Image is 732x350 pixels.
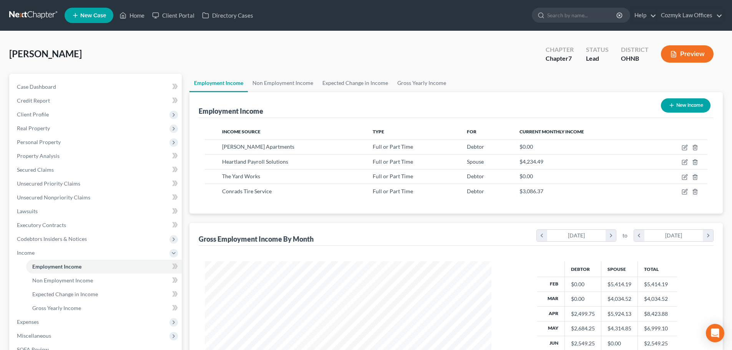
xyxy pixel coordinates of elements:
[17,236,87,242] span: Codebtors Insiders & Notices
[373,129,384,134] span: Type
[638,261,677,277] th: Total
[601,261,638,277] th: Spouse
[520,158,543,165] span: $4,234.49
[467,188,484,194] span: Debtor
[467,129,476,134] span: For
[606,230,616,241] i: chevron_right
[547,230,606,241] div: [DATE]
[571,340,595,347] div: $2,549.25
[17,180,80,187] span: Unsecured Priority Claims
[661,45,714,63] button: Preview
[189,74,248,92] a: Employment Income
[222,173,260,179] span: The Yard Works
[546,45,574,54] div: Chapter
[26,301,182,315] a: Gross Yearly Income
[17,153,60,159] span: Property Analysis
[17,83,56,90] span: Case Dashboard
[638,321,677,336] td: $6,999.10
[467,158,484,165] span: Spouse
[11,94,182,108] a: Credit Report
[638,277,677,292] td: $5,414.19
[537,307,565,321] th: Apr
[571,295,595,303] div: $0.00
[26,274,182,287] a: Non Employment Income
[537,277,565,292] th: Feb
[622,232,627,239] span: to
[537,230,547,241] i: chevron_left
[568,55,572,62] span: 7
[467,143,484,150] span: Debtor
[621,54,649,63] div: OHNB
[17,125,50,131] span: Real Property
[644,230,703,241] div: [DATE]
[373,173,413,179] span: Full or Part Time
[17,166,54,173] span: Secured Claims
[148,8,198,22] a: Client Portal
[116,8,148,22] a: Home
[11,163,182,177] a: Secured Claims
[706,324,724,342] div: Open Intercom Messenger
[546,54,574,63] div: Chapter
[520,188,543,194] span: $3,086.37
[661,98,710,113] button: New Income
[222,188,272,194] span: Conrads Tire Service
[199,234,314,244] div: Gross Employment Income By Month
[11,204,182,218] a: Lawsuits
[222,158,288,165] span: Heartland Payroll Solutions
[26,260,182,274] a: Employment Income
[26,287,182,301] a: Expected Change in Income
[537,321,565,336] th: May
[608,310,631,318] div: $5,924.13
[565,261,601,277] th: Debtor
[586,45,609,54] div: Status
[198,8,257,22] a: Directory Cases
[222,143,294,150] span: [PERSON_NAME] Apartments
[17,97,50,104] span: Credit Report
[703,230,713,241] i: chevron_right
[520,173,533,179] span: $0.00
[608,340,631,347] div: $0.00
[248,74,318,92] a: Non Employment Income
[608,325,631,332] div: $4,314.85
[32,277,93,284] span: Non Employment Income
[17,194,90,201] span: Unsecured Nonpriority Claims
[11,177,182,191] a: Unsecured Priority Claims
[373,158,413,165] span: Full or Part Time
[17,139,61,145] span: Personal Property
[318,74,393,92] a: Expected Change in Income
[11,80,182,94] a: Case Dashboard
[17,332,51,339] span: Miscellaneous
[520,129,584,134] span: Current Monthly Income
[17,318,39,325] span: Expenses
[32,291,98,297] span: Expected Change in Income
[608,280,631,288] div: $5,414.19
[586,54,609,63] div: Lead
[467,173,484,179] span: Debtor
[638,292,677,306] td: $4,034.52
[373,188,413,194] span: Full or Part Time
[571,325,595,332] div: $2,684.25
[621,45,649,54] div: District
[373,143,413,150] span: Full or Part Time
[393,74,451,92] a: Gross Yearly Income
[80,13,106,18] span: New Case
[634,230,644,241] i: chevron_left
[547,8,617,22] input: Search by name...
[32,305,81,311] span: Gross Yearly Income
[11,149,182,163] a: Property Analysis
[199,106,263,116] div: Employment Income
[520,143,533,150] span: $0.00
[17,249,35,256] span: Income
[17,111,49,118] span: Client Profile
[17,222,66,228] span: Executory Contracts
[222,129,261,134] span: Income Source
[9,48,82,59] span: [PERSON_NAME]
[11,218,182,232] a: Executory Contracts
[571,280,595,288] div: $0.00
[17,208,38,214] span: Lawsuits
[537,292,565,306] th: Mar
[657,8,722,22] a: Cozmyk Law Offices
[32,263,81,270] span: Employment Income
[11,191,182,204] a: Unsecured Nonpriority Claims
[638,307,677,321] td: $8,423.88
